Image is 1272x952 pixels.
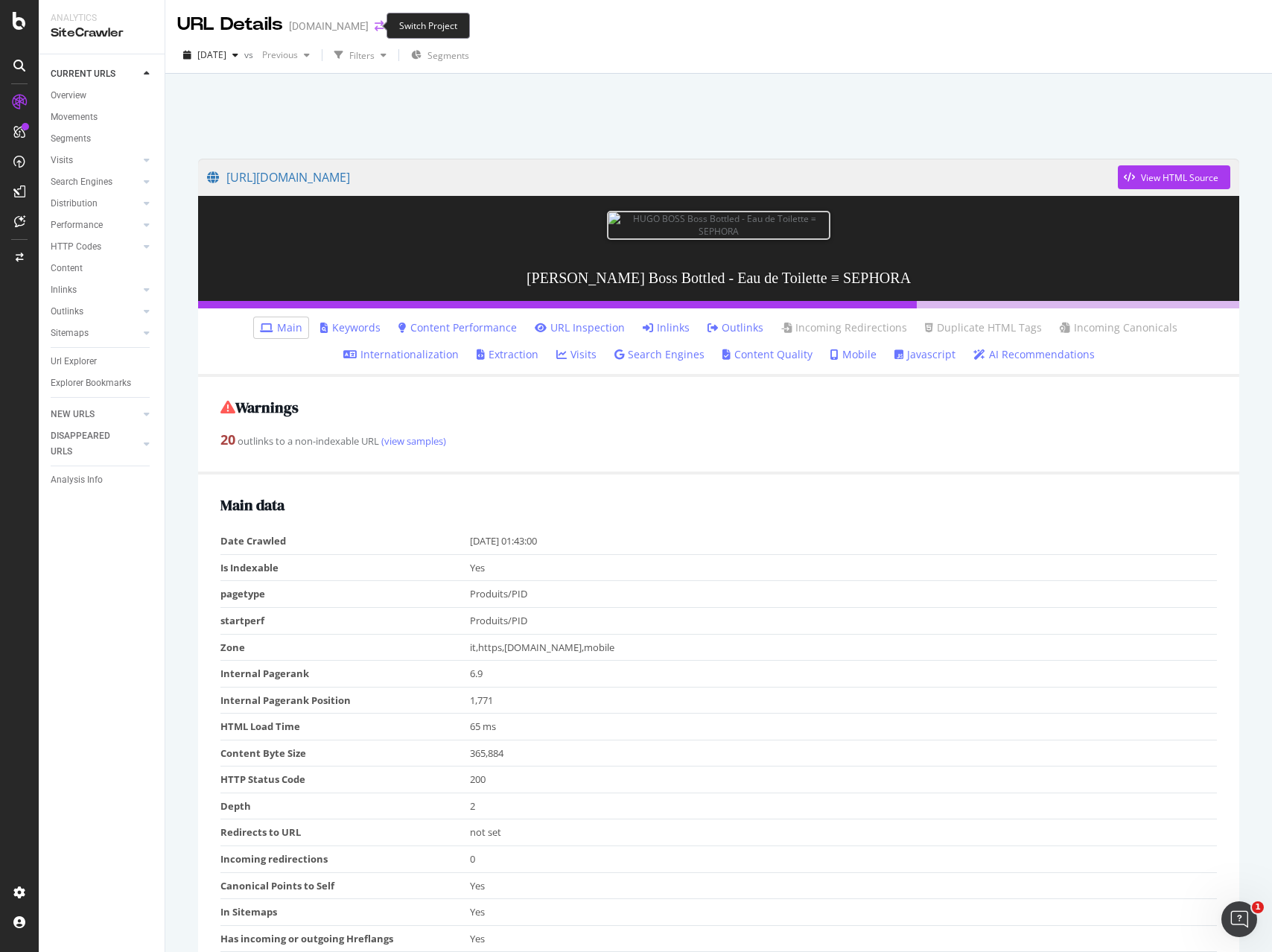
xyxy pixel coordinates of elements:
a: Content [51,261,154,276]
div: Search Engines [51,174,112,190]
td: In Sitemaps [220,899,470,926]
td: 365,884 [470,740,1218,767]
td: 65 ms [470,714,1218,740]
td: Is Indexable [220,554,470,581]
div: Overview [51,88,86,104]
td: Redirects to URL [220,819,470,846]
div: Analysis Info [51,472,103,488]
div: outlinks to a non-indexable URL [220,431,1217,450]
a: Performance [51,218,139,233]
div: Performance [51,218,103,233]
button: [DATE] [177,43,244,67]
span: 2025 Sep. 14th [197,48,226,61]
a: Duplicate HTML Tags [925,320,1042,335]
button: View HTML Source [1118,165,1230,189]
a: Visits [51,153,139,168]
div: HTTP Codes [51,239,101,255]
div: Segments [51,131,91,147]
h2: Warnings [220,399,1217,416]
a: Sitemaps [51,326,139,341]
a: Analysis Info [51,472,154,488]
div: View HTML Source [1141,171,1218,184]
div: Sitemaps [51,326,89,341]
div: Outlinks [51,304,83,320]
div: NEW URLS [51,407,95,422]
div: Inlinks [51,282,77,298]
div: Movements [51,110,98,125]
div: URL Details [177,12,283,37]
div: [DOMAIN_NAME] [289,19,369,34]
span: 1 [1252,901,1264,913]
a: DISAPPEARED URLS [51,428,139,460]
td: Incoming redirections [220,846,470,873]
td: 0 [470,846,1218,873]
div: not set [470,825,1210,840]
td: pagetype [220,581,470,608]
a: Javascript [894,347,955,362]
a: [URL][DOMAIN_NAME] [207,159,1118,196]
td: Produits/PID [470,581,1218,608]
div: CURRENT URLS [51,66,115,82]
h2: Main data [220,497,1217,513]
td: 2 [470,793,1218,819]
a: Search Engines [51,174,139,190]
a: (view samples) [379,434,446,448]
td: Content Byte Size [220,740,470,767]
td: Date Crawled [220,528,470,554]
td: [DATE] 01:43:00 [470,528,1218,554]
a: Inlinks [643,320,690,335]
strong: 20 [220,431,235,448]
a: Explorer Bookmarks [51,375,154,391]
a: AI Recommendations [973,347,1095,362]
h3: [PERSON_NAME] Boss Bottled - Eau de Toilette ≡ SEPHORA [198,255,1239,301]
span: Previous [256,48,298,61]
a: Url Explorer [51,354,154,369]
div: Yes [470,879,1210,893]
a: Keywords [320,320,381,335]
a: Content Quality [722,347,813,362]
a: Extraction [477,347,538,362]
a: Incoming Redirections [781,320,907,335]
a: Outlinks [707,320,763,335]
div: Switch Project [387,13,470,39]
td: Depth [220,793,470,819]
a: Visits [556,347,597,362]
td: 1,771 [470,687,1218,714]
div: Visits [51,153,73,168]
a: Movements [51,110,154,125]
iframe: Intercom live chat [1221,901,1257,937]
td: HTML Load Time [220,714,470,740]
a: Inlinks [51,282,139,298]
button: Filters [328,43,392,67]
td: startperf [220,607,470,634]
a: Mobile [830,347,877,362]
button: Previous [256,43,316,67]
div: arrow-right-arrow-left [375,21,384,31]
span: vs [244,48,256,61]
a: Internationalization [343,347,459,362]
div: DISAPPEARED URLS [51,428,126,460]
td: Canonical Points to Self [220,872,470,899]
div: Explorer Bookmarks [51,375,131,391]
a: Segments [51,131,154,147]
td: Yes [470,899,1218,926]
span: Segments [427,49,469,62]
td: Internal Pagerank [220,661,470,688]
a: URL Inspection [535,320,625,335]
button: Segments [405,43,475,67]
a: Distribution [51,196,139,212]
a: Incoming Canonicals [1060,320,1177,335]
td: it,https,[DOMAIN_NAME],mobile [470,634,1218,661]
div: Analytics [51,12,153,25]
div: Url Explorer [51,354,97,369]
td: Internal Pagerank Position [220,687,470,714]
div: SiteCrawler [51,25,153,42]
td: Zone [220,634,470,661]
a: Search Engines [614,347,705,362]
td: 6.9 [470,661,1218,688]
td: Yes [470,925,1218,952]
td: Has incoming or outgoing Hreflangs [220,925,470,952]
img: HUGO BOSS Boss Bottled - Eau de Toilette ≡ SEPHORA [607,211,830,239]
div: Distribution [51,196,98,212]
td: Yes [470,554,1218,581]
